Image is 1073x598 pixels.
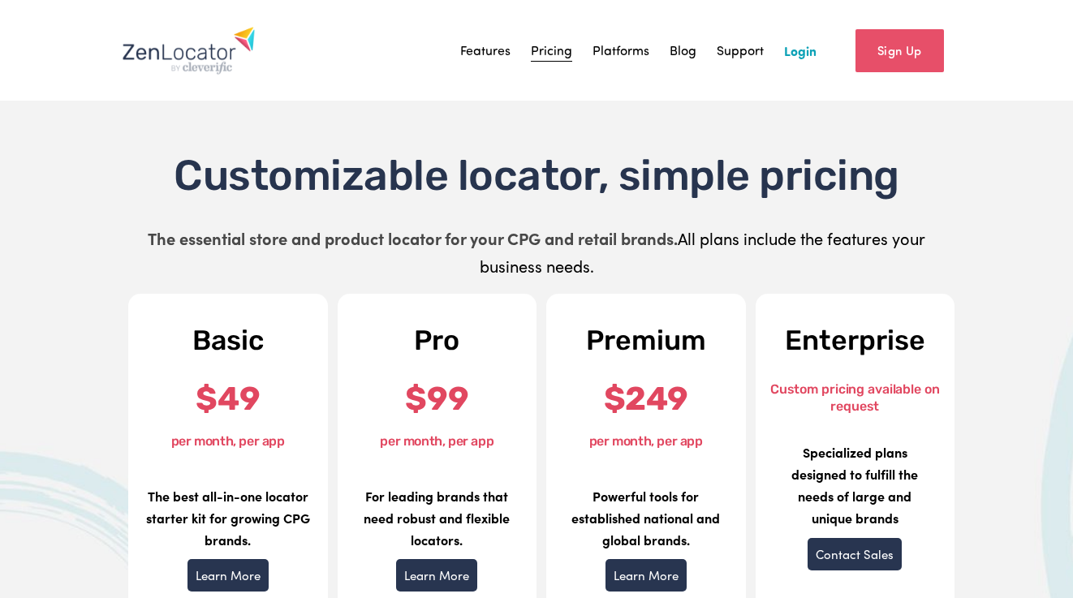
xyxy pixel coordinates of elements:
img: Zenlocator [122,26,256,75]
h2: Premium [560,326,732,355]
a: Login [784,38,817,62]
p: All plans include the features your business needs. [132,225,941,280]
h2: Basic [142,326,314,355]
strong: For leading brands that need robust and flexible locators. [364,487,510,549]
strong: $249 [604,380,688,418]
a: Features [460,38,511,62]
a: Blog [670,38,696,62]
strong: $49 [196,380,260,418]
a: Learn More [605,559,687,592]
strong: $99 [405,380,468,418]
h2: Enterprise [769,326,942,355]
a: Learn More [396,559,477,592]
a: Support [717,38,764,62]
a: Contact Sales [808,538,902,570]
a: Pricing [531,38,572,62]
font: per month, per app [171,433,285,449]
a: Learn More [187,559,269,592]
a: Platforms [593,38,649,62]
a: Sign Up [855,29,944,72]
h2: Pro [351,326,524,355]
span: Customizable locator, simple pricing [174,150,898,200]
font: per month, per app [589,433,703,449]
strong: Powerful tools for established national and global brands. [571,487,720,549]
strong: Specialized plans designed to fulfill the needs of large and unique brands [791,443,918,527]
font: Custom pricing available on request [770,381,940,414]
strong: The best all-in-one locator starter kit for growing CPG brands. [146,487,310,549]
strong: The essential store and product locator for your CPG and retail brands. [148,227,678,249]
font: per month, per app [380,433,493,449]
